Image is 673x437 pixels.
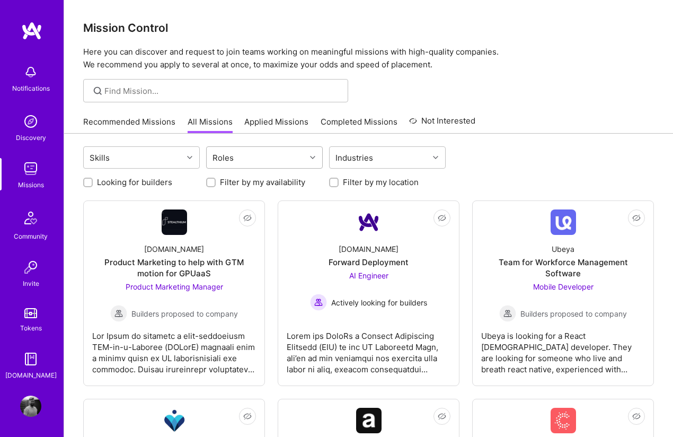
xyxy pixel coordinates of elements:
img: Company Logo [551,408,576,433]
div: Missions [18,179,44,190]
a: Applied Missions [244,116,308,134]
span: Product Marketing Manager [126,282,223,291]
a: Company Logo[DOMAIN_NAME]Forward DeploymentAI Engineer Actively looking for buildersActively look... [287,209,450,377]
span: Actively looking for builders [331,297,427,308]
h3: Mission Control [83,21,654,34]
img: bell [20,62,41,83]
div: Roles [210,150,236,165]
img: Actively looking for builders [310,294,327,311]
i: icon Chevron [310,155,315,160]
span: Builders proposed to company [520,308,627,319]
div: Forward Deployment [329,257,409,268]
p: Here you can discover and request to join teams working on meaningful missions with high-quality ... [83,46,654,71]
img: Company Logo [162,408,187,433]
a: Company LogoUbeyaTeam for Workforce Management SoftwareMobile Developer Builders proposed to comp... [481,209,645,377]
label: Filter by my availability [220,177,305,188]
span: Builders proposed to company [131,308,238,319]
span: Mobile Developer [533,282,594,291]
img: Invite [20,257,41,278]
img: logo [21,21,42,40]
img: Builders proposed to company [499,305,516,322]
img: Company Logo [356,209,382,235]
i: icon EyeClosed [632,412,641,421]
img: Builders proposed to company [110,305,127,322]
i: icon EyeClosed [243,412,252,421]
a: Completed Missions [321,116,397,134]
div: Lor Ipsum do sitametc a elit-seddoeiusm TEM-in-u-Laboree (DOLorE) magnaali enim a minimv quisn ex... [92,322,256,375]
i: icon EyeClosed [438,412,446,421]
img: Company Logo [162,209,187,235]
div: Invite [23,278,39,289]
div: [DOMAIN_NAME] [5,370,57,381]
a: Recommended Missions [83,116,175,134]
div: Skills [87,150,112,165]
div: Tokens [20,322,42,334]
i: icon EyeClosed [243,214,252,222]
i: icon Chevron [433,155,438,160]
div: Team for Workforce Management Software [481,257,645,279]
span: AI Engineer [349,271,388,280]
div: Notifications [12,83,50,94]
img: discovery [20,111,41,132]
i: icon EyeClosed [438,214,446,222]
input: Find Mission... [104,85,340,97]
img: teamwork [20,158,41,179]
a: User Avatar [17,396,44,417]
i: icon Chevron [187,155,192,160]
img: Company Logo [551,209,576,235]
i: icon SearchGrey [92,85,104,97]
div: Lorem ips DoloRs a Consect Adipiscing Elitsedd (EIU) te inc UT Laboreetd Magn, ali’en ad min veni... [287,322,450,375]
a: Not Interested [409,115,475,134]
label: Filter by my location [343,177,419,188]
a: Company Logo[DOMAIN_NAME]Product Marketing to help with GTM motion for GPUaaSProduct Marketing Ma... [92,209,256,377]
img: Community [18,205,43,231]
div: [DOMAIN_NAME] [144,243,204,255]
a: All Missions [188,116,233,134]
div: Ubeya [552,243,574,255]
label: Looking for builders [97,177,172,188]
div: Industries [333,150,376,165]
div: Product Marketing to help with GTM motion for GPUaaS [92,257,256,279]
img: guide book [20,348,41,370]
div: Discovery [16,132,46,143]
div: Ubeya is looking for a React [DEMOGRAPHIC_DATA] developer. They are looking for someone who live ... [481,322,645,375]
div: Community [14,231,48,242]
i: icon EyeClosed [632,214,641,222]
img: tokens [24,308,37,318]
img: Company Logo [356,408,382,433]
div: [DOMAIN_NAME] [339,243,399,255]
img: User Avatar [20,396,41,417]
